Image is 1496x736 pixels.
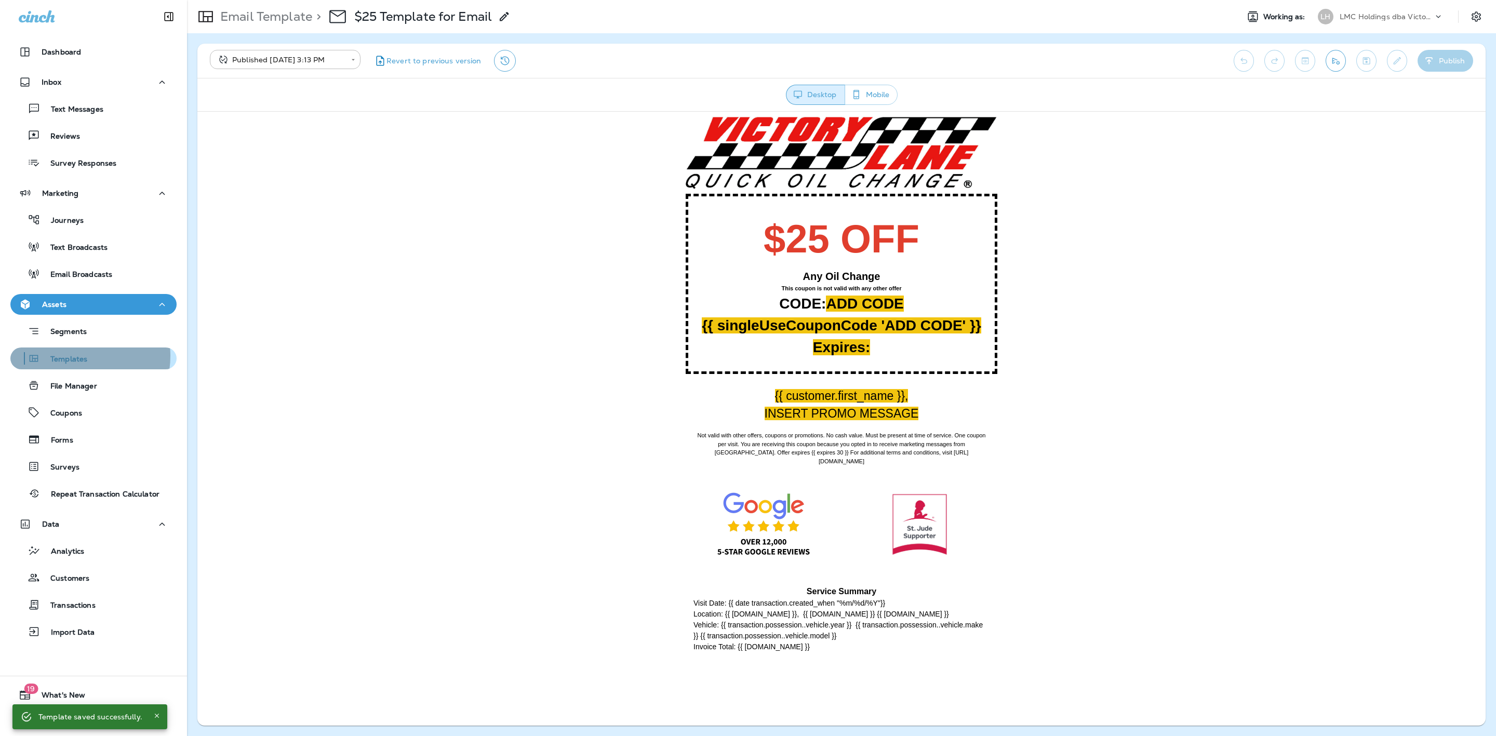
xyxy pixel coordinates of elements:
[217,55,344,65] div: Published [DATE] 3:13 PM
[504,206,784,222] span: {{ singleUseCouponCode 'ADD CODE' }}
[584,173,704,180] strong: This coupon is not valid with any other offer
[10,514,177,534] button: Data
[10,621,177,643] button: Import Data
[488,372,644,456] img: Orono-QR-Review-Code-2-1.png
[10,402,177,423] button: Coupons
[369,50,486,72] button: Revert to previous version
[42,520,60,528] p: Data
[24,684,38,694] span: 19
[10,236,177,258] button: Text Broadcasts
[10,152,177,173] button: Survey Responses
[10,540,177,561] button: Analytics
[31,691,85,703] span: What's New
[151,710,163,722] button: Close
[41,547,84,557] p: Analytics
[10,183,177,204] button: Marketing
[312,9,321,24] p: >
[845,85,898,105] button: Mobile
[41,628,95,638] p: Import Data
[1263,12,1307,21] span: Working as:
[40,463,79,473] p: Surveys
[10,429,177,450] button: Forms
[10,98,177,119] button: Text Messages
[488,466,800,580] div: {{#related transaction.details}} {{/related}}
[40,243,108,253] p: Text Broadcasts
[494,50,516,72] button: View Changelog
[42,189,78,197] p: Marketing
[40,270,112,280] p: Email Broadcasts
[10,456,177,477] button: Surveys
[496,498,752,506] span: Location: {{ [DOMAIN_NAME] }}, {{ [DOMAIN_NAME] }} {{ [DOMAIN_NAME] }}
[1326,50,1346,72] button: Send test email
[40,382,97,392] p: File Manager
[496,487,688,496] span: Visit Date: {{ date transaction.created_when "%m/%d/%Y"}}
[40,601,96,611] p: Transactions
[154,6,183,27] button: Collapse Sidebar
[386,56,482,66] span: Revert to previous version
[10,125,177,146] button: Reviews
[10,347,177,369] button: Templates
[41,216,84,226] p: Journeys
[609,475,679,484] span: Service Summary
[10,72,177,92] button: Inbox
[40,159,116,169] p: Survey Responses
[786,85,845,105] button: Desktop
[685,372,760,453] img: SJ-Badge_Supporter_4C.jpg
[567,295,722,309] span: INSERT PROMO MESSAGE
[40,355,87,365] p: Templates
[1340,12,1433,21] p: LMC Holdings dba Victory Lane Quick Oil Change
[566,105,722,149] span: $25 OFF
[41,436,73,446] p: Forms
[582,184,706,200] strong: CODE:
[496,531,612,539] span: Invoice Total: {{ [DOMAIN_NAME] }}
[10,42,177,62] button: Dashboard
[606,159,683,170] strong: Any Oil Change
[40,574,89,584] p: Customers
[1318,9,1333,24] div: LH
[38,707,142,726] div: Template saved successfully.
[10,209,177,231] button: Journeys
[40,409,82,419] p: Coupons
[354,9,492,24] p: $25 Template for Email
[10,567,177,588] button: Customers
[42,48,81,56] p: Dashboard
[496,509,785,528] span: Vehicle: {{ transaction.possession..vehicle.year }} {{ transaction.possession..vehicle.make }} {{...
[496,319,792,354] p: Not valid with other offers, coupons or promotions. No cash value. Must be present at time of ser...
[42,78,61,86] p: Inbox
[10,594,177,615] button: Transactions
[10,320,177,342] button: Segments
[41,105,103,115] p: Text Messages
[10,685,177,705] button: 19What's New
[216,9,312,24] p: Email Template
[10,483,177,504] button: Repeat Transaction Calculator
[10,710,177,730] button: Support
[629,184,706,200] span: ADD CODE
[488,5,800,77] img: hi-res-VL-logo.jpg
[40,132,80,142] p: Reviews
[10,294,177,315] button: Assets
[578,277,711,291] span: {{ customer.first_name }},
[42,300,66,309] p: Assets
[10,263,177,285] button: Email Broadcasts
[40,327,87,338] p: Segments
[616,228,673,244] span: Expires:
[10,374,177,396] button: File Manager
[1467,7,1486,26] button: Settings
[41,490,159,500] p: Repeat Transaction Calculator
